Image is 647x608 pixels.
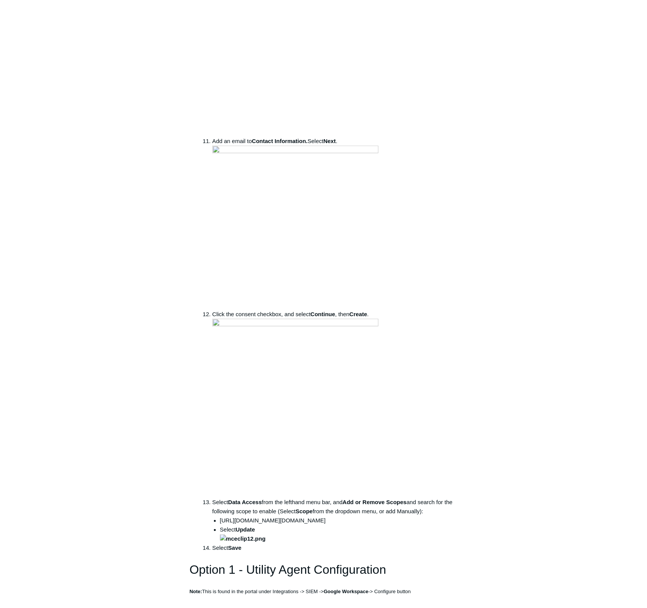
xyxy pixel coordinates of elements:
[343,499,407,506] strong: Add or Remove Scopes
[212,146,378,310] img: 40195908020371
[190,589,202,595] strong: Note:
[296,508,313,515] strong: Scope
[212,319,378,498] img: 40195929584659
[228,499,262,506] strong: Data Access
[324,589,369,595] strong: Google Workspace
[220,535,266,544] img: mceclip12.png
[220,527,266,542] strong: Update
[350,311,367,317] strong: Create
[190,560,458,599] h1: Option 1 - Utility Agent Configuration
[252,138,308,144] strong: Contact Information.
[220,516,458,525] li: [URL][DOMAIN_NAME][DOMAIN_NAME]
[220,525,458,544] li: Select
[310,311,335,317] strong: Continue
[212,137,458,310] li: Add an email to Select .
[323,138,336,144] strong: Next
[212,544,458,553] li: Select
[212,310,458,498] li: Click the consent checkbox, and select , then .
[228,545,241,551] strong: Save
[190,589,411,595] span: This is found in the portal under Integrations -> SIEM -> -> Configure button
[212,498,458,544] li: Select from the lefthand menu bar, and and search for the following scope to enable (Select from ...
